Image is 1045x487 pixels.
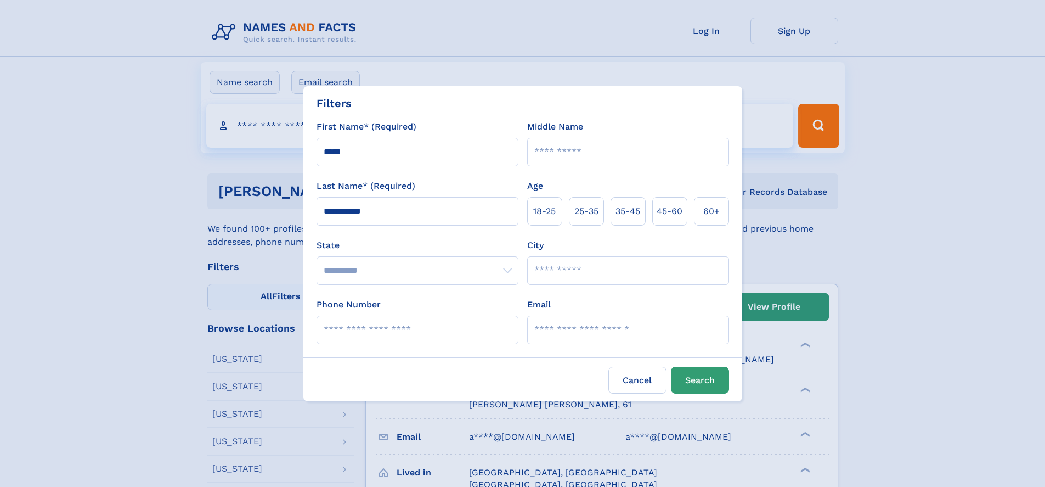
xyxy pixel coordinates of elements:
[527,180,543,193] label: Age
[317,120,416,133] label: First Name* (Required)
[608,367,666,394] label: Cancel
[527,239,544,252] label: City
[527,298,551,311] label: Email
[574,205,598,218] span: 25‑35
[703,205,720,218] span: 60+
[527,120,583,133] label: Middle Name
[657,205,682,218] span: 45‑60
[533,205,556,218] span: 18‑25
[317,180,415,193] label: Last Name* (Required)
[615,205,640,218] span: 35‑45
[317,95,352,111] div: Filters
[671,367,729,394] button: Search
[317,298,381,311] label: Phone Number
[317,239,518,252] label: State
